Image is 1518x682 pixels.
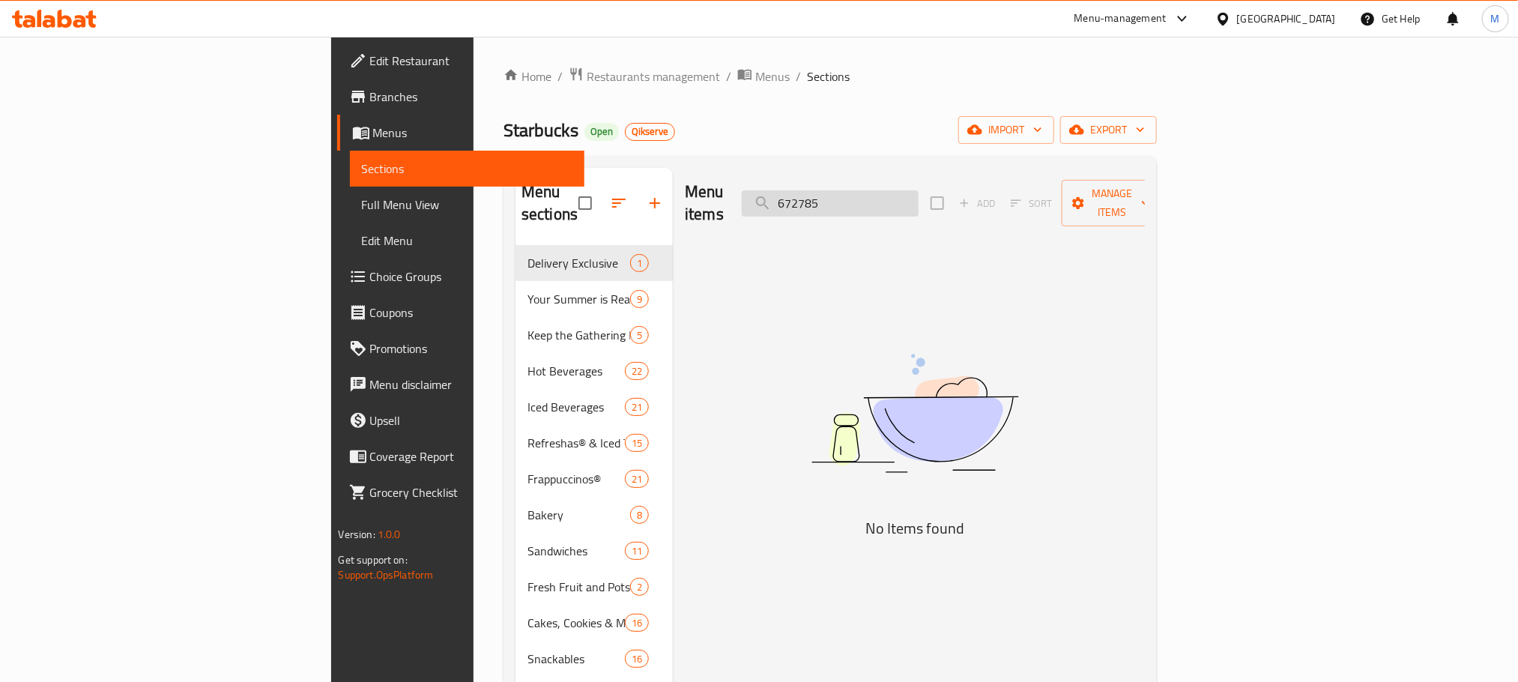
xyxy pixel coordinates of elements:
[504,67,1157,86] nav: breadcrumb
[630,326,649,344] div: items
[337,474,584,510] a: Grocery Checklist
[515,281,673,317] div: Your Summer is Ready9
[1074,184,1150,222] span: Manage items
[1237,10,1336,27] div: [GEOGRAPHIC_DATA]
[373,124,572,142] span: Menus
[370,447,572,465] span: Coverage Report
[807,67,850,85] span: Sections
[631,292,648,307] span: 9
[370,375,572,393] span: Menu disclaimer
[515,425,673,461] div: Refreshas® & Iced Teas15
[737,67,790,86] a: Menus
[370,304,572,322] span: Coupons
[626,436,648,450] span: 15
[755,67,790,85] span: Menus
[515,461,673,497] div: Frappuccinos®21
[362,160,572,178] span: Sections
[1491,10,1500,27] span: M
[631,580,648,594] span: 2
[625,614,649,632] div: items
[527,578,630,596] span: Fresh Fruit and Pots
[370,88,572,106] span: Branches
[339,565,434,585] a: Support.OpsPlatform
[726,67,731,85] li: /
[631,256,648,271] span: 1
[527,326,630,344] span: Keep the Gathering Flowing
[584,125,619,138] span: Open
[625,434,649,452] div: items
[728,314,1102,513] img: dish.svg
[515,605,673,641] div: Cakes, Cookies & More16
[527,506,630,524] span: Bakery
[630,290,649,308] div: items
[337,259,584,295] a: Choice Groups
[337,43,584,79] a: Edit Restaurant
[337,402,584,438] a: Upsell
[370,52,572,70] span: Edit Restaurant
[626,544,648,558] span: 11
[626,472,648,486] span: 21
[515,317,673,353] div: Keep the Gathering Flowing5
[1001,192,1062,215] span: Select section first
[337,438,584,474] a: Coverage Report
[370,268,572,286] span: Choice Groups
[350,187,584,223] a: Full Menu View
[362,196,572,214] span: Full Menu View
[626,125,674,138] span: Qikserve
[1062,180,1162,226] button: Manage items
[625,470,649,488] div: items
[626,616,648,630] span: 16
[625,542,649,560] div: items
[625,398,649,416] div: items
[527,398,625,416] span: Iced Beverages
[630,506,649,524] div: items
[630,254,649,272] div: items
[370,340,572,357] span: Promotions
[626,400,648,414] span: 21
[626,364,648,378] span: 22
[378,525,401,544] span: 1.0.0
[350,223,584,259] a: Edit Menu
[1072,121,1145,139] span: export
[527,434,625,452] span: Refreshas® & Iced Teas
[625,650,649,668] div: items
[527,470,625,488] span: Frappuccinos®
[527,362,625,380] div: Hot Beverages
[337,295,584,331] a: Coupons
[953,192,1001,215] span: Add item
[970,121,1042,139] span: import
[958,116,1054,144] button: import
[569,187,601,219] span: Select all sections
[584,123,619,141] div: Open
[631,508,648,522] span: 8
[1074,10,1167,28] div: Menu-management
[527,650,625,668] span: Snackables
[796,67,801,85] li: /
[515,245,673,281] div: Delivery Exclusive1
[527,290,630,308] div: Your Summer is Ready
[742,190,919,217] input: search
[339,525,375,544] span: Version:
[587,67,720,85] span: Restaurants management
[527,614,625,632] span: Cakes, Cookies & More
[515,569,673,605] div: Fresh Fruit and Pots2
[370,483,572,501] span: Grocery Checklist
[515,353,673,389] div: Hot Beverages22
[515,497,673,533] div: Bakery8
[337,366,584,402] a: Menu disclaimer
[337,79,584,115] a: Branches
[370,411,572,429] span: Upsell
[527,254,630,272] span: Delivery Exclusive
[515,641,673,677] div: Snackables16
[569,67,720,86] a: Restaurants management
[515,389,673,425] div: Iced Beverages21
[601,185,637,221] span: Sort sections
[339,550,408,570] span: Get support on:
